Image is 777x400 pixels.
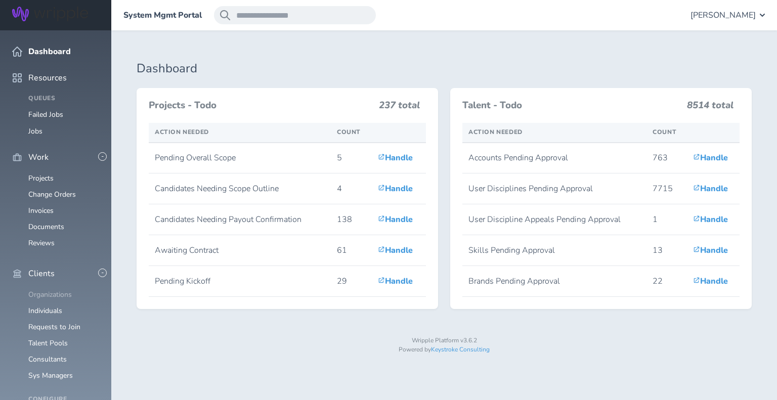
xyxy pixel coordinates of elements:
[28,206,54,215] a: Invoices
[462,235,646,266] td: Skills Pending Approval
[331,266,372,297] td: 29
[693,276,728,287] a: Handle
[462,204,646,235] td: User Discipline Appeals Pending Approval
[653,128,676,136] span: Count
[149,173,331,204] td: Candidates Needing Scope Outline
[28,173,54,183] a: Projects
[149,100,373,111] h3: Projects - Todo
[12,7,88,21] img: Wripple
[98,152,107,161] button: -
[378,214,413,225] a: Handle
[28,95,99,102] h4: Queues
[693,214,728,225] a: Handle
[378,183,413,194] a: Handle
[462,100,681,111] h3: Talent - Todo
[693,183,728,194] a: Handle
[462,266,646,297] td: Brands Pending Approval
[28,354,67,364] a: Consultants
[28,153,49,162] span: Work
[149,143,331,173] td: Pending Overall Scope
[137,346,752,353] p: Powered by
[28,238,55,248] a: Reviews
[28,110,63,119] a: Failed Jobs
[28,269,55,278] span: Clients
[378,276,413,287] a: Handle
[137,337,752,344] p: Wripple Platform v3.6.2
[690,6,765,24] button: [PERSON_NAME]
[331,173,372,204] td: 4
[28,306,62,316] a: Individuals
[646,143,687,173] td: 763
[468,128,523,136] span: Action Needed
[98,269,107,277] button: -
[149,235,331,266] td: Awaiting Contract
[331,143,372,173] td: 5
[693,152,728,163] a: Handle
[646,266,687,297] td: 22
[28,338,68,348] a: Talent Pools
[149,204,331,235] td: Candidates Needing Payout Confirmation
[28,222,64,232] a: Documents
[28,371,73,380] a: Sys Managers
[28,73,67,82] span: Resources
[690,11,756,20] span: [PERSON_NAME]
[687,100,733,115] h3: 8514 total
[646,173,687,204] td: 7715
[646,204,687,235] td: 1
[137,62,752,76] h1: Dashboard
[28,290,72,299] a: Organizations
[337,128,361,136] span: Count
[331,204,372,235] td: 138
[149,266,331,297] td: Pending Kickoff
[28,190,76,199] a: Change Orders
[123,11,202,20] a: System Mgmt Portal
[379,100,420,115] h3: 237 total
[462,143,646,173] td: Accounts Pending Approval
[28,322,80,332] a: Requests to Join
[155,128,209,136] span: Action Needed
[646,235,687,266] td: 13
[28,47,71,56] span: Dashboard
[693,245,728,256] a: Handle
[331,235,372,266] td: 61
[378,245,413,256] a: Handle
[28,126,42,136] a: Jobs
[378,152,413,163] a: Handle
[462,173,646,204] td: User Disciplines Pending Approval
[431,345,490,353] a: Keystroke Consulting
